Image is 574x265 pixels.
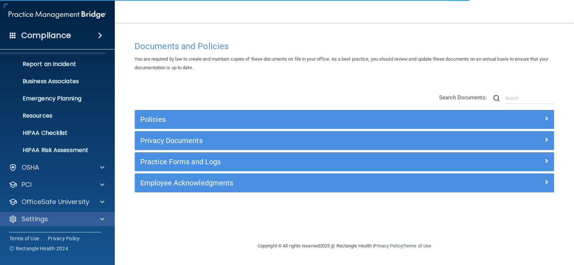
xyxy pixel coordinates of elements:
p: OSHA [22,163,39,172]
h4: Compliance [21,30,71,41]
a: Practice Forms and Logs [140,156,549,167]
h5: Privacy Documents [140,137,444,145]
span: Ⓒ Rectangle Health 2024 [9,245,68,252]
p: OfficeSafe University [22,198,89,206]
h5: Employee Acknowledgments [140,179,444,187]
h4: Documents and Policies [135,42,554,51]
p: Resources [5,112,103,119]
a: Terms of Use [404,243,431,249]
a: Privacy Policy [48,235,80,242]
img: PMB logo [9,8,106,22]
div: Copyright © All rights reserved 2025 @ Rectangle Health | | [213,235,475,257]
a: Policies [140,114,549,125]
p: HIPAA Checklist [5,129,103,137]
a: Terms of Use [9,235,39,242]
input: Search [505,93,554,104]
a: OfficeSafe University [9,198,104,206]
p: HIPAA Risk Assessment [5,147,103,154]
span: Search Documents: [439,94,487,101]
a: Employee Acknowledgments [140,177,549,189]
p: Emergency Planning [5,95,103,102]
span: You are required by law to create and maintain copies of these documents on file in your office. ... [135,56,548,70]
a: Settings [9,215,104,223]
a: Privacy Policy [374,243,402,249]
a: Privacy Documents [140,135,549,146]
h5: Practice Forms and Logs [140,158,444,166]
p: PCI [22,180,32,189]
p: Settings [22,215,48,223]
p: Report an Incident [5,61,103,68]
a: OSHA [9,163,104,172]
a: PCI [9,180,104,189]
h5: Policies [140,115,444,123]
img: ic-search.3b580494.png [493,95,500,101]
p: Business Associates [5,78,103,85]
